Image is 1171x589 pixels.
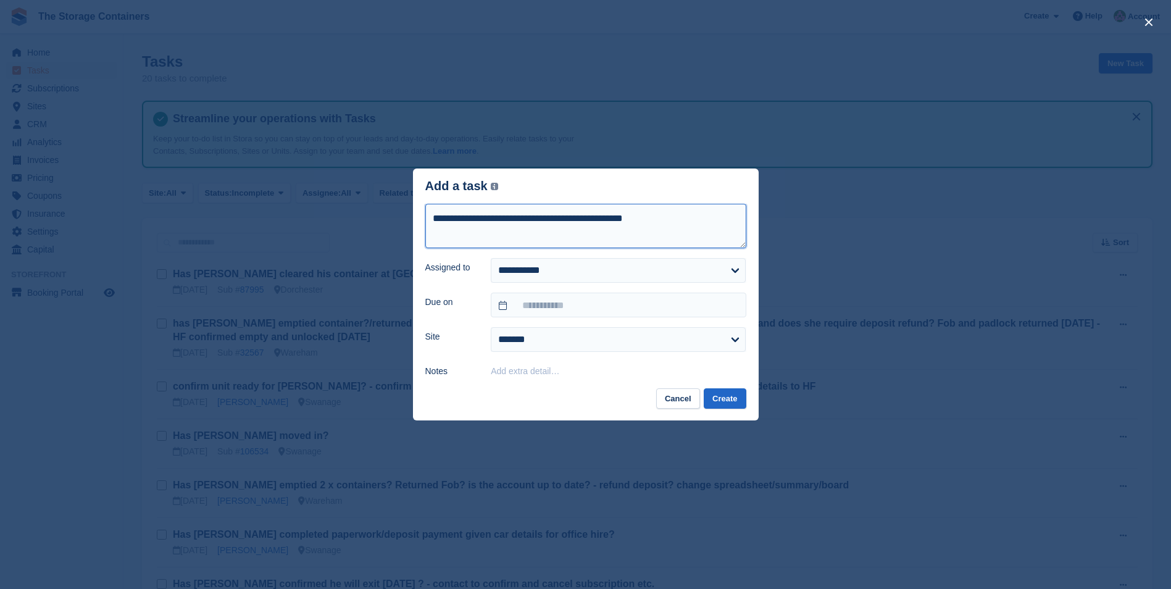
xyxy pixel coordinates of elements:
button: close [1139,12,1159,32]
label: Assigned to [425,261,477,274]
button: Cancel [656,388,700,409]
label: Notes [425,365,477,378]
label: Site [425,330,477,343]
button: Add extra detail… [491,366,559,376]
div: Add a task [425,179,499,193]
label: Due on [425,296,477,309]
img: icon-info-grey-7440780725fd019a000dd9b08b2336e03edf1995a4989e88bcd33f0948082b44.svg [491,183,498,190]
button: Create [704,388,746,409]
